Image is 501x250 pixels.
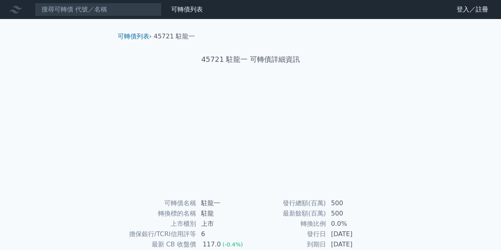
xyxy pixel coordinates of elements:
td: 駐龍 [196,208,251,219]
td: 可轉債名稱 [121,198,196,208]
td: 駐龍一 [196,198,251,208]
td: 轉換比例 [251,219,326,229]
div: 117.0 [201,240,223,249]
td: 發行總額(百萬) [251,198,326,208]
a: 可轉債列表 [171,6,203,13]
td: 500 [326,208,381,219]
h1: 45721 駐龍一 可轉債詳細資訊 [111,54,390,65]
td: 6 [196,229,251,239]
td: 擔保銀行/TCRI信用評等 [121,229,196,239]
td: 到期日 [251,239,326,250]
a: 可轉債列表 [118,32,149,40]
td: 最新餘額(百萬) [251,208,326,219]
td: 上市 [196,219,251,229]
td: 500 [326,198,381,208]
td: 0.0% [326,219,381,229]
td: 發行日 [251,229,326,239]
td: [DATE] [326,229,381,239]
td: 轉換標的名稱 [121,208,196,219]
span: (-0.4%) [223,241,243,248]
input: 搜尋可轉債 代號／名稱 [35,3,162,16]
td: [DATE] [326,239,381,250]
li: 45721 駐龍一 [154,32,195,41]
td: 上市櫃別 [121,219,196,229]
td: 最新 CB 收盤價 [121,239,196,250]
a: 登入／註冊 [450,3,495,16]
li: › [118,32,152,41]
